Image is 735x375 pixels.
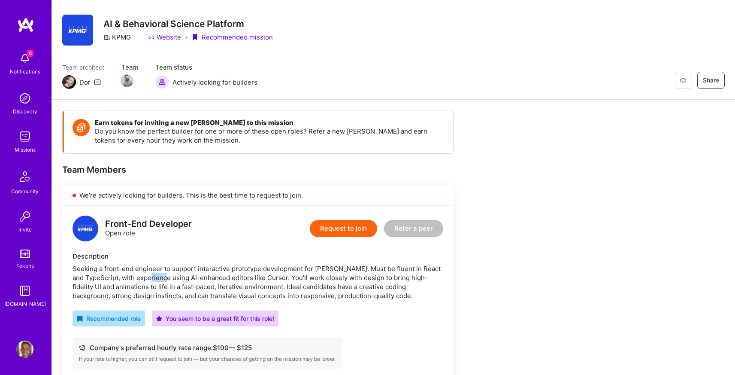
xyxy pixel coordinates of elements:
img: Company Logo [62,15,93,46]
div: Description [73,252,443,261]
img: Community [15,166,35,187]
div: [DOMAIN_NAME] [4,299,46,308]
div: Tokens [16,261,34,270]
div: Front-End Developer [105,220,192,229]
button: Share [697,72,725,89]
span: Share [703,76,719,85]
div: · [185,33,187,42]
span: Team [121,63,138,72]
i: icon CompanyGray [103,34,110,41]
div: Seeking a front-end engineer to support interactive prototype development for [PERSON_NAME]. Must... [73,264,443,300]
img: guide book [16,282,33,299]
div: Invite [18,225,32,234]
i: icon Mail [94,79,101,85]
button: Request to join [310,220,377,237]
div: We’re actively looking for builders. This is the best time to request to join. [62,186,454,205]
i: icon EyeClosed [680,77,687,84]
h4: Earn tokens for inviting a new [PERSON_NAME] to this mission [95,119,445,127]
img: Token icon [73,119,90,136]
img: bell [16,50,33,67]
img: logo [17,17,34,33]
div: Recommended mission [191,33,273,42]
img: Team Member Avatar [121,74,133,87]
div: Team Members [62,164,454,175]
i: icon Cash [79,345,85,351]
div: Community [11,187,39,196]
span: 6 [27,50,33,57]
a: Team Member Avatar [121,73,133,88]
a: Website [148,33,181,42]
img: teamwork [16,128,33,145]
img: User Avatar [16,341,33,358]
p: Do you know the perfect builder for one or more of these open roles? Refer a new [PERSON_NAME] an... [95,127,445,145]
div: Discovery [13,107,37,116]
span: Actively looking for builders [172,78,257,87]
i: icon PurpleStar [156,316,162,322]
div: KPMG [103,33,131,42]
div: Notifications [10,67,40,76]
img: discovery [16,90,33,107]
img: logo [73,216,98,241]
img: Team Architect [62,75,76,89]
i: icon RecommendedBadge [77,316,83,322]
span: Team status [155,63,257,72]
img: tokens [20,250,30,258]
img: Actively looking for builders [155,75,169,89]
button: Refer a peer [384,220,443,237]
div: Missions [15,145,36,154]
i: icon PurpleRibbon [191,34,198,41]
div: You seem to be a great fit for this role! [156,314,274,323]
div: Recommended role [77,314,141,323]
div: Dor [79,78,91,87]
a: User Avatar [14,341,36,358]
h3: AI & Behavioral Science Platform [103,18,273,29]
div: Open role [105,220,192,238]
span: Team architect [62,63,104,72]
div: Company's preferred hourly rate range: $ 100 — $ 125 [79,343,336,352]
img: Invite [16,208,33,225]
div: If your rate is higher, you can still request to join — but your chances of getting on the missio... [79,356,336,363]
